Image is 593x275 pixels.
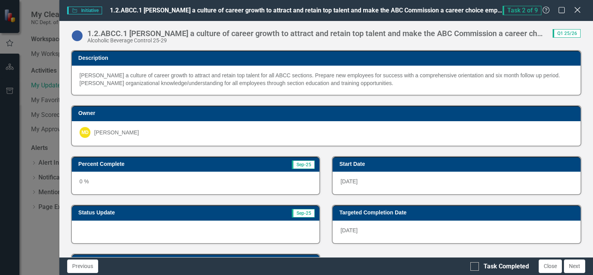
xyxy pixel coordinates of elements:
[80,71,573,87] div: [PERSON_NAME] a culture of career growth to attract and retain top talent for all ABCC sections. ...
[78,210,222,216] h3: Status Update
[564,259,585,273] button: Next
[78,55,577,61] h3: Description
[340,178,357,184] span: [DATE]
[87,29,545,38] div: 1.2.ABCC.1 [PERSON_NAME] a culture of career growth to attract and retain top talent and make the...
[78,161,235,167] h3: Percent Complete
[539,259,562,273] button: Close
[67,7,102,14] span: Initiative
[78,110,577,116] h3: Owner
[67,259,98,273] button: Previous
[339,210,577,216] h3: Targeted Completion Date
[292,160,315,169] span: Sep-25
[94,129,139,136] div: [PERSON_NAME]
[553,29,581,38] span: Q1 25/26
[503,6,541,15] span: Task 2 of 9
[292,209,315,218] span: Sep-25
[340,227,357,233] span: [DATE]
[87,38,545,44] div: Alcoholic Beverage Control 25-29
[72,172,320,194] div: 0 %
[110,7,513,14] span: 1.2.ABCC.1 [PERSON_NAME] a culture of career growth to attract and retain top talent and make the...
[80,127,90,138] div: MD
[484,262,529,271] div: Task Completed
[71,30,83,42] img: No Information
[339,161,577,167] h3: Start Date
